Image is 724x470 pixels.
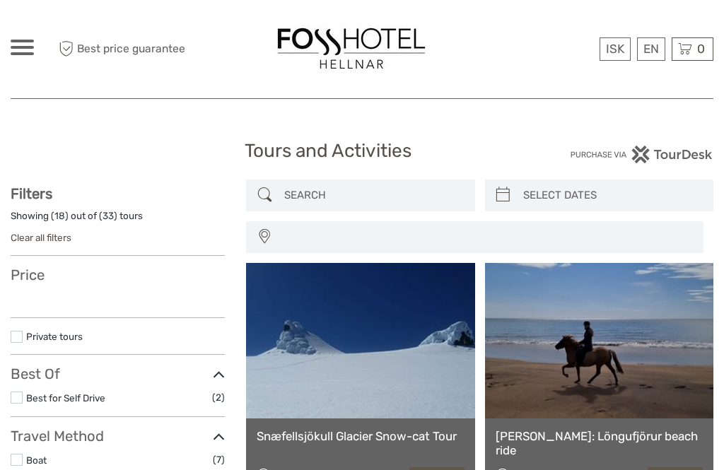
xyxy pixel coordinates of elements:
[606,42,624,56] span: ISK
[11,266,225,283] h3: Price
[496,429,703,458] a: [PERSON_NAME]: Löngufjörur beach ride
[54,209,65,223] label: 18
[55,37,187,61] span: Best price guarantee
[570,146,713,163] img: PurchaseViaTourDesk.png
[212,389,225,406] span: (2)
[245,140,479,163] h1: Tours and Activities
[103,209,114,223] label: 33
[26,392,105,404] a: Best for Self Drive
[274,25,429,74] img: 1555-dd548db8-e91e-4910-abff-7f063671136d_logo_big.jpg
[11,232,71,243] a: Clear all filters
[257,429,464,443] a: Snæfellsjökull Glacier Snow-cat Tour
[11,209,225,231] div: Showing ( ) out of ( ) tours
[637,37,665,61] div: EN
[26,331,83,342] a: Private tours
[11,185,52,202] strong: Filters
[518,183,706,208] input: SELECT DATES
[279,183,467,208] input: SEARCH
[11,365,225,382] h3: Best Of
[11,428,225,445] h3: Travel Method
[213,452,225,468] span: (7)
[26,454,47,466] a: Boat
[695,42,707,56] span: 0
